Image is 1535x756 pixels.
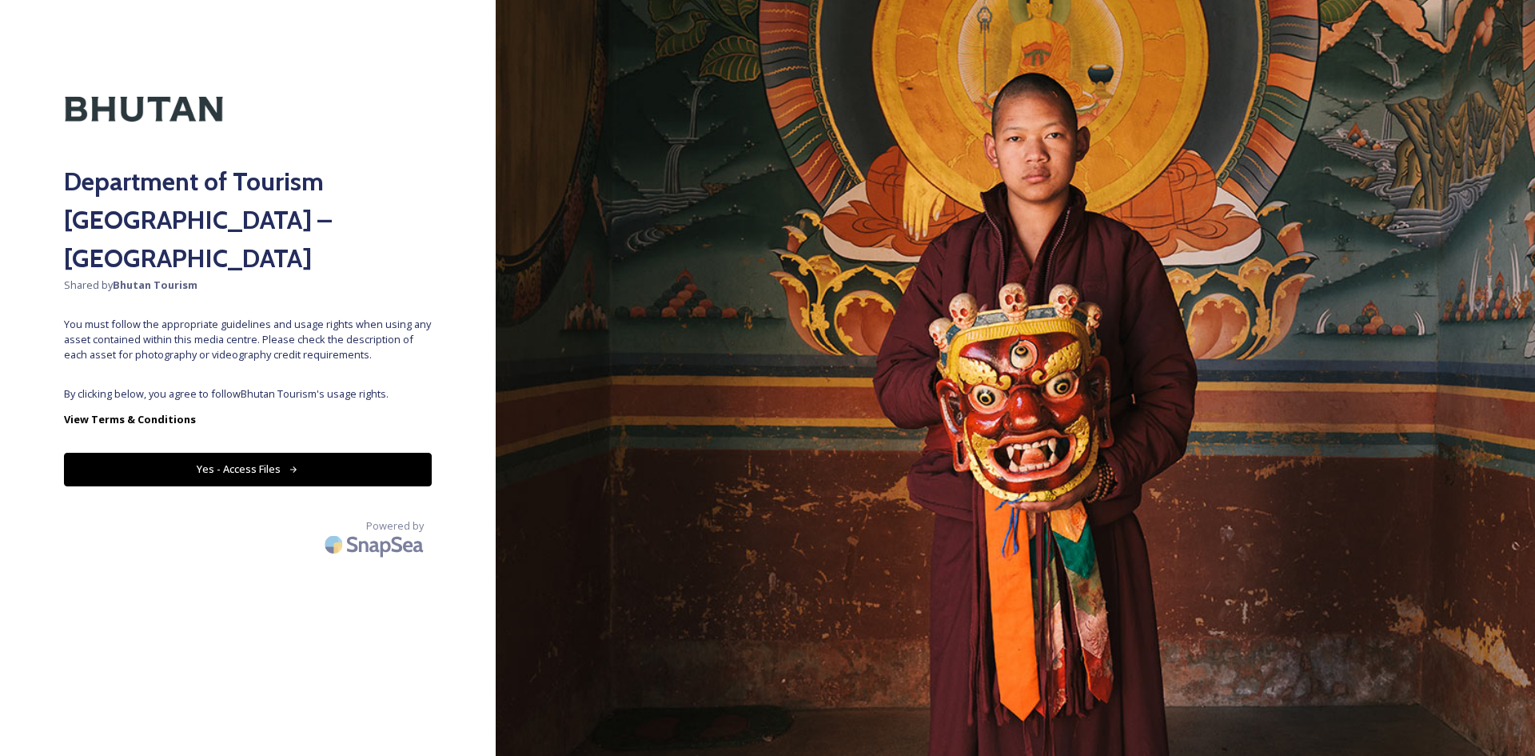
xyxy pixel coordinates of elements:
img: SnapSea Logo [320,526,432,563]
span: Shared by [64,278,432,293]
span: By clicking below, you agree to follow Bhutan Tourism 's usage rights. [64,386,432,402]
strong: Bhutan Tourism [113,278,197,292]
button: Yes - Access Files [64,453,432,486]
h2: Department of Tourism [GEOGRAPHIC_DATA] – [GEOGRAPHIC_DATA] [64,162,432,278]
strong: View Terms & Conditions [64,412,196,426]
span: You must follow the appropriate guidelines and usage rights when using any asset contained within... [64,317,432,363]
a: View Terms & Conditions [64,410,432,429]
img: Kingdom-of-Bhutan-Logo.png [64,64,224,154]
span: Powered by [366,518,424,534]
